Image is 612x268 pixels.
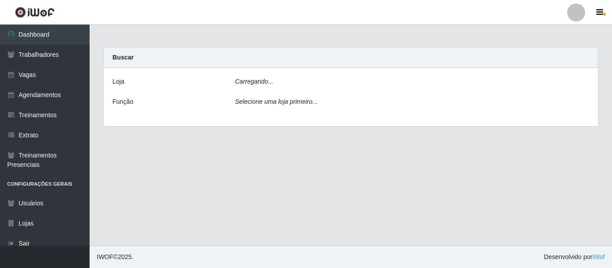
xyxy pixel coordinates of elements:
label: Loja [112,77,124,86]
span: IWOF [97,253,113,260]
label: Função [112,97,134,106]
i: Selecione uma loja primeiro... [235,98,318,105]
span: Desenvolvido por [544,252,605,262]
span: © 2025 . [97,252,134,262]
strong: Buscar [112,54,134,61]
a: iWof [592,253,605,260]
img: CoreUI Logo [15,7,55,18]
i: Carregando... [235,78,274,85]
